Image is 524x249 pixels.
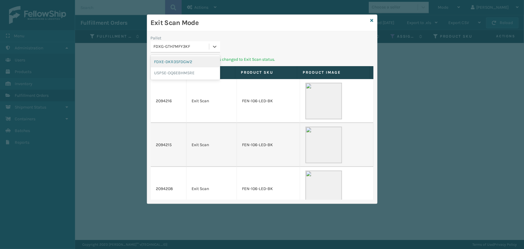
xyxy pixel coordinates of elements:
td: FEN-106-LED-BK [237,167,300,211]
td: FEN-106-LED-BK [237,79,300,123]
img: 51104088640_40f294f443_o-scaled-700x700.jpg [305,171,342,207]
label: Product SKU [241,70,292,75]
div: FDXE-DKR3SFDGW2 [151,56,220,67]
label: Pallet [151,35,162,41]
td: Exit Scan [186,167,237,211]
td: Exit Scan [186,123,237,167]
td: FEN-106-LED-BK [237,123,300,167]
a: 2094215 [156,142,172,148]
a: 2094208 [156,186,173,192]
label: Product Image [303,70,364,75]
p: Pallet scanned and Fulfillment Orders changed to Exit Scan status. [151,56,374,63]
img: 51104088640_40f294f443_o-scaled-700x700.jpg [305,83,342,119]
div: USPSE-OQ6EBHMSRE [151,67,220,78]
img: 51104088640_40f294f443_o-scaled-700x700.jpg [305,127,342,163]
td: Exit Scan [186,79,237,123]
div: FDXG-GTH7MFY3KF [154,44,210,50]
h3: Exit Scan Mode [151,18,368,27]
a: 2094216 [156,98,172,104]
